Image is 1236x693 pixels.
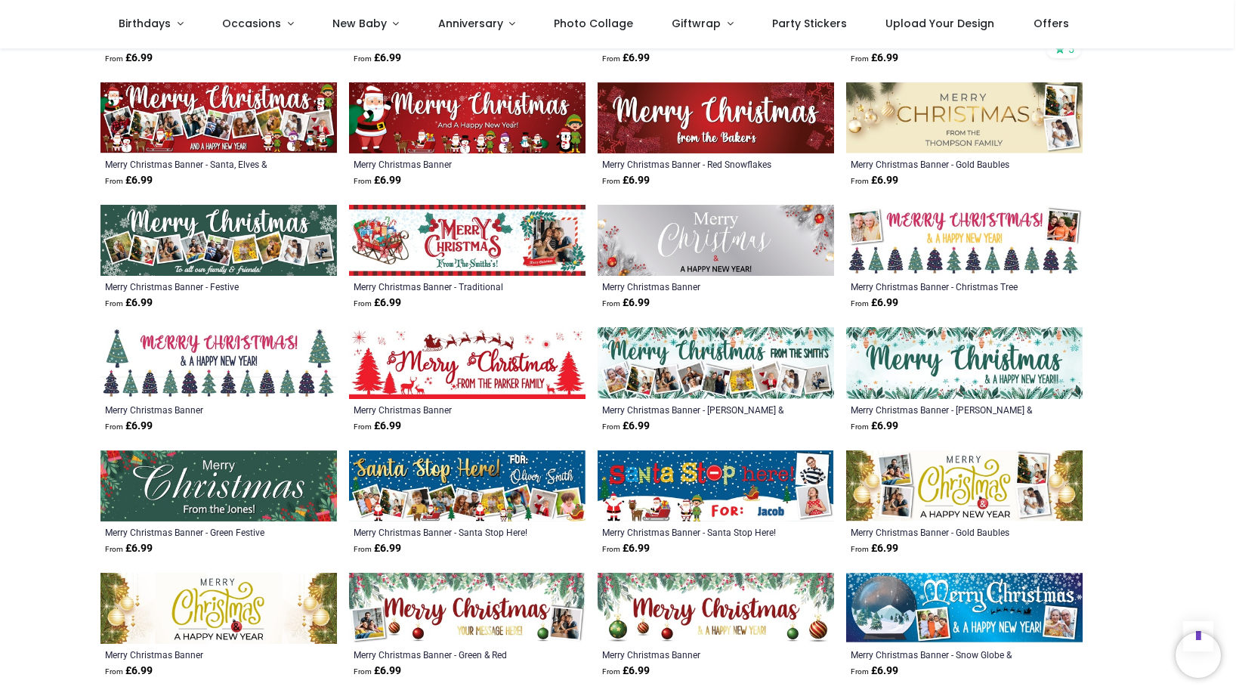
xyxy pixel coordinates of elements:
[105,664,153,679] strong: £ 6.99
[100,450,337,521] img: Personalised Merry Christmas Banner - Green Festive - Custom Name
[222,16,281,31] span: Occasions
[349,573,586,644] img: Personalised Merry Christmas Banner - Green & Red Baubles - 2 Photo Upload
[672,16,721,31] span: Giftwrap
[105,648,287,661] a: Merry Christmas Banner
[602,177,620,185] span: From
[602,54,620,63] span: From
[851,295,898,311] strong: £ 6.99
[105,667,123,676] span: From
[354,526,536,538] a: Merry Christmas Banner - Santa Stop Here!
[851,299,869,308] span: From
[602,648,784,661] a: Merry Christmas Banner
[1176,633,1221,678] iframe: Brevo live chat
[851,526,1033,538] a: Merry Christmas Banner - Gold Baubles Xmas & New Year
[332,16,387,31] span: New Baby
[602,295,650,311] strong: £ 6.99
[354,158,536,170] a: Merry Christmas Banner
[100,327,337,398] img: Merry Christmas Banner - Christmas Tree Design Festive
[349,327,586,398] img: Merry Christmas Banner - Santa & Reindeer Red
[354,422,372,431] span: From
[851,648,1033,661] a: Merry Christmas Banner - Snow Globe & Snowflakes
[598,327,834,398] img: Personalised Merry Christmas Banner - Holly & Ivy - Custom Text & 9 Photo Upload
[105,404,287,416] a: Merry Christmas Banner
[354,404,536,416] a: Merry Christmas Banner
[105,54,123,63] span: From
[851,280,1033,292] a: Merry Christmas Banner - Christmas Tree Design
[354,280,536,292] a: Merry Christmas Banner - Traditional [GEOGRAPHIC_DATA]
[105,422,123,431] span: From
[119,16,171,31] span: Birthdays
[772,16,847,31] span: Party Stickers
[354,51,401,66] strong: £ 6.99
[105,299,123,308] span: From
[105,526,287,538] a: Merry Christmas Banner - Green Festive
[602,158,784,170] a: Merry Christmas Banner - Red Snowflakes Sparkle
[602,51,650,66] strong: £ 6.99
[602,419,650,434] strong: £ 6.99
[851,173,898,188] strong: £ 6.99
[554,16,633,31] span: Photo Collage
[354,545,372,553] span: From
[602,280,784,292] a: Merry Christmas Banner
[602,404,784,416] a: Merry Christmas Banner - [PERSON_NAME] & [PERSON_NAME]
[354,648,536,661] a: Merry Christmas Banner - Green & Red Baubles
[602,422,620,431] span: From
[851,177,869,185] span: From
[598,573,834,644] img: Merry Christmas Banner - Green & Red Baubles Floral Design
[602,173,650,188] strong: £ 6.99
[105,51,153,66] strong: £ 6.99
[105,173,153,188] strong: £ 6.99
[851,404,1033,416] a: Merry Christmas Banner - [PERSON_NAME] & [PERSON_NAME]
[602,667,620,676] span: From
[851,541,898,556] strong: £ 6.99
[851,158,1033,170] div: Merry Christmas Banner - Gold Baubles Festive
[349,450,586,521] img: Personalised Merry Christmas Banner - Santa Stop Here! - 9 Photo Upload
[851,422,869,431] span: From
[105,419,153,434] strong: £ 6.99
[105,295,153,311] strong: £ 6.99
[846,205,1083,276] img: Personalised Merry Christmas Banner - Christmas Tree Design - 2 Photo Upload
[105,541,153,556] strong: £ 6.99
[100,205,337,276] img: Personalised Merry Christmas Banner - Festive Snowflakes Green - 9 Photo Upload
[100,82,337,153] img: Personalised Merry Christmas Banner - Santa, Elves & Snowman - Custom Text & 9 Photo Upload
[602,664,650,679] strong: £ 6.99
[105,177,123,185] span: From
[354,173,401,188] strong: £ 6.99
[851,54,869,63] span: From
[354,54,372,63] span: From
[354,419,401,434] strong: £ 6.99
[1034,16,1069,31] span: Offers
[846,450,1083,521] img: Personalised Merry Christmas Banner - Gold Baubles Xmas & New Year - 4 Photo Upload
[851,51,898,66] strong: £ 6.99
[851,664,898,679] strong: £ 6.99
[602,299,620,308] span: From
[349,82,586,153] img: Merry Christmas Banner - Santa Elves & Snowman
[602,526,784,538] a: Merry Christmas Banner - Santa Stop Here!
[354,664,401,679] strong: £ 6.99
[354,295,401,311] strong: £ 6.99
[100,573,337,644] img: Merry Christmas Banner - Gold Baubles Xmas & New Year
[105,158,287,170] a: Merry Christmas Banner - Santa, Elves & Snowman
[354,541,401,556] strong: £ 6.99
[851,419,898,434] strong: £ 6.99
[885,16,994,31] span: Upload Your Design
[105,280,287,292] a: Merry Christmas Banner - Festive Snowflakes Green
[846,327,1083,398] img: Personalised Merry Christmas Banner - Holly & Ivy - Custom Text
